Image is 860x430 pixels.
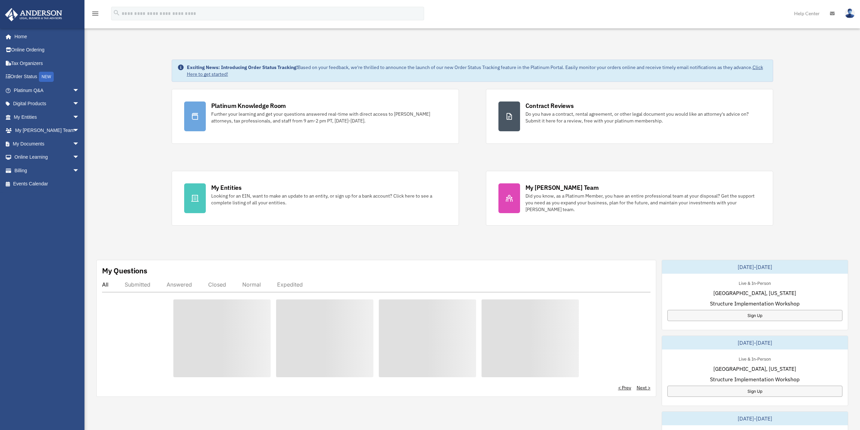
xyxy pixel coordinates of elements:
div: Platinum Knowledge Room [211,101,286,110]
a: Tax Organizers [5,56,90,70]
span: arrow_drop_down [73,84,86,97]
a: Platinum Q&Aarrow_drop_down [5,84,90,97]
div: [DATE]-[DATE] [662,412,848,425]
div: All [102,281,108,288]
div: Live & In-Person [733,279,776,286]
a: < Prev [618,384,631,391]
div: Closed [208,281,226,288]
div: Do you have a contract, rental agreement, or other legal document you would like an attorney's ad... [525,111,761,124]
div: NEW [39,72,54,82]
a: Contract Reviews Do you have a contract, rental agreement, or other legal document you would like... [486,89,773,144]
div: Looking for an EIN, want to make an update to an entity, or sign up for a bank account? Click her... [211,193,446,206]
a: Online Learningarrow_drop_down [5,151,90,164]
span: [GEOGRAPHIC_DATA], [US_STATE] [713,365,796,373]
span: arrow_drop_down [73,137,86,151]
a: Digital Productsarrow_drop_down [5,97,90,111]
a: Billingarrow_drop_down [5,164,90,177]
span: [GEOGRAPHIC_DATA], [US_STATE] [713,289,796,297]
a: My [PERSON_NAME] Teamarrow_drop_down [5,124,90,137]
a: Online Ordering [5,43,90,57]
a: Order StatusNEW [5,70,90,84]
div: My [PERSON_NAME] Team [525,183,599,192]
span: arrow_drop_down [73,151,86,164]
a: Sign Up [667,310,842,321]
div: My Questions [102,266,147,276]
div: Submitted [125,281,150,288]
img: Anderson Advisors Platinum Portal [3,8,64,21]
div: Based on your feedback, we're thrilled to announce the launch of our new Order Status Tracking fe... [187,64,767,77]
div: [DATE]-[DATE] [662,336,848,349]
div: Normal [242,281,261,288]
a: Next > [637,384,650,391]
span: arrow_drop_down [73,97,86,111]
img: User Pic [845,8,855,18]
a: Events Calendar [5,177,90,191]
span: Structure Implementation Workshop [710,299,800,308]
span: arrow_drop_down [73,164,86,178]
div: Did you know, as a Platinum Member, you have an entire professional team at your disposal? Get th... [525,193,761,213]
span: Structure Implementation Workshop [710,375,800,383]
div: Further your learning and get your questions answered real-time with direct access to [PERSON_NAM... [211,111,446,124]
div: Contract Reviews [525,101,574,110]
a: My Documentsarrow_drop_down [5,137,90,151]
div: Live & In-Person [733,355,776,362]
div: Answered [167,281,192,288]
a: menu [91,12,99,18]
a: My Entitiesarrow_drop_down [5,110,90,124]
div: Expedited [277,281,303,288]
span: arrow_drop_down [73,110,86,124]
a: My [PERSON_NAME] Team Did you know, as a Platinum Member, you have an entire professional team at... [486,171,773,226]
a: Sign Up [667,386,842,397]
span: arrow_drop_down [73,124,86,138]
a: Platinum Knowledge Room Further your learning and get your questions answered real-time with dire... [172,89,459,144]
a: My Entities Looking for an EIN, want to make an update to an entity, or sign up for a bank accoun... [172,171,459,226]
a: Home [5,30,86,43]
div: [DATE]-[DATE] [662,260,848,274]
i: search [113,9,120,17]
div: My Entities [211,183,242,192]
i: menu [91,9,99,18]
strong: Exciting News: Introducing Order Status Tracking! [187,64,298,70]
a: Click Here to get started! [187,64,763,77]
